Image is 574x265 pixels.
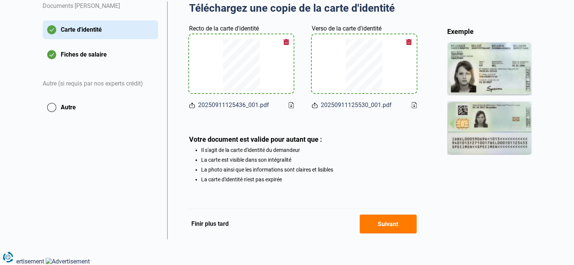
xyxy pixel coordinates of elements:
div: Documents [PERSON_NAME] [43,2,158,20]
button: Finir plus tard [189,219,231,229]
div: Votre document est valide pour autant que : [189,135,417,143]
li: La photo ainsi que les informations sont claires et lisibles [201,167,417,173]
div: Autre (si requis par nos experts crédit) [43,70,158,98]
div: Exemple [447,27,532,36]
h2: Téléchargez une copie de la carte d'identité [189,2,417,15]
li: La carte est visible dans son intégralité [201,157,417,163]
button: Carte d'identité [43,20,158,39]
span: 20250911125530_001.pdf [321,101,392,110]
img: Advertisement [46,258,90,265]
span: 20250911125436_001.pdf [198,101,269,110]
button: Fiches de salaire [43,45,158,64]
button: Autre [43,98,158,117]
li: Il s'agit de la carte d'identité du demandeur [201,147,417,153]
li: La carte d'identité n'est pas expirée [201,176,417,182]
a: Download [412,102,417,108]
button: Suivant [360,214,417,233]
label: Recto de la carte d'identité [189,24,259,33]
a: Download [289,102,294,108]
img: idCard [447,42,532,155]
label: Verso de la carte d'identité [312,24,382,33]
